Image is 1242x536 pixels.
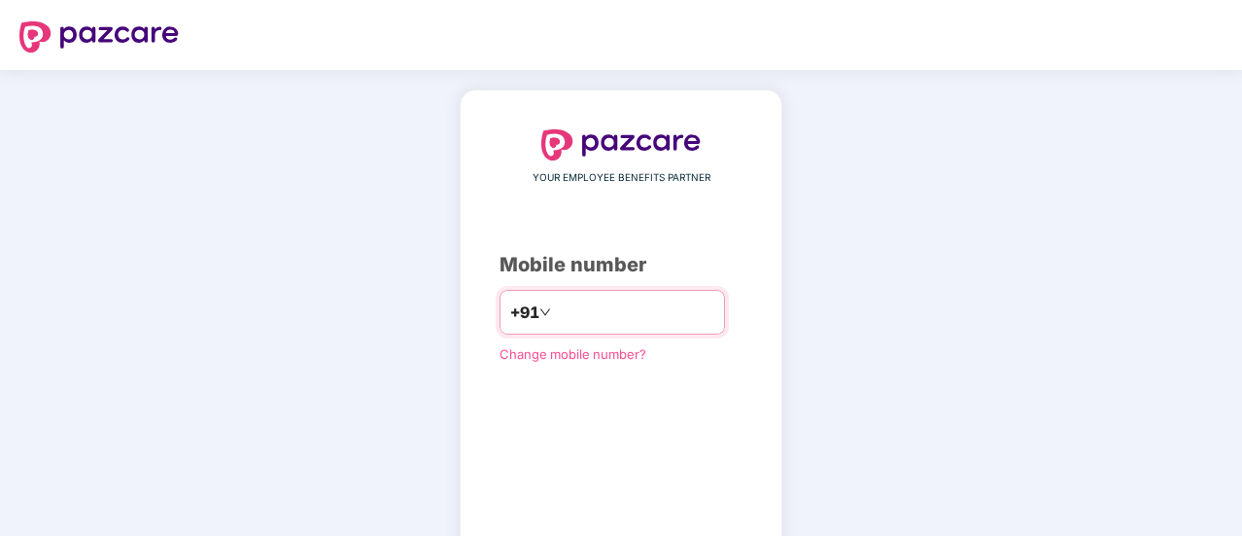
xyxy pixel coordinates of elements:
span: +91 [510,301,539,325]
img: logo [19,21,179,53]
img: logo [541,129,701,161]
span: down [539,306,551,318]
div: Mobile number [500,250,742,280]
a: Change mobile number? [500,346,646,362]
span: YOUR EMPLOYEE BENEFITS PARTNER [533,170,710,186]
